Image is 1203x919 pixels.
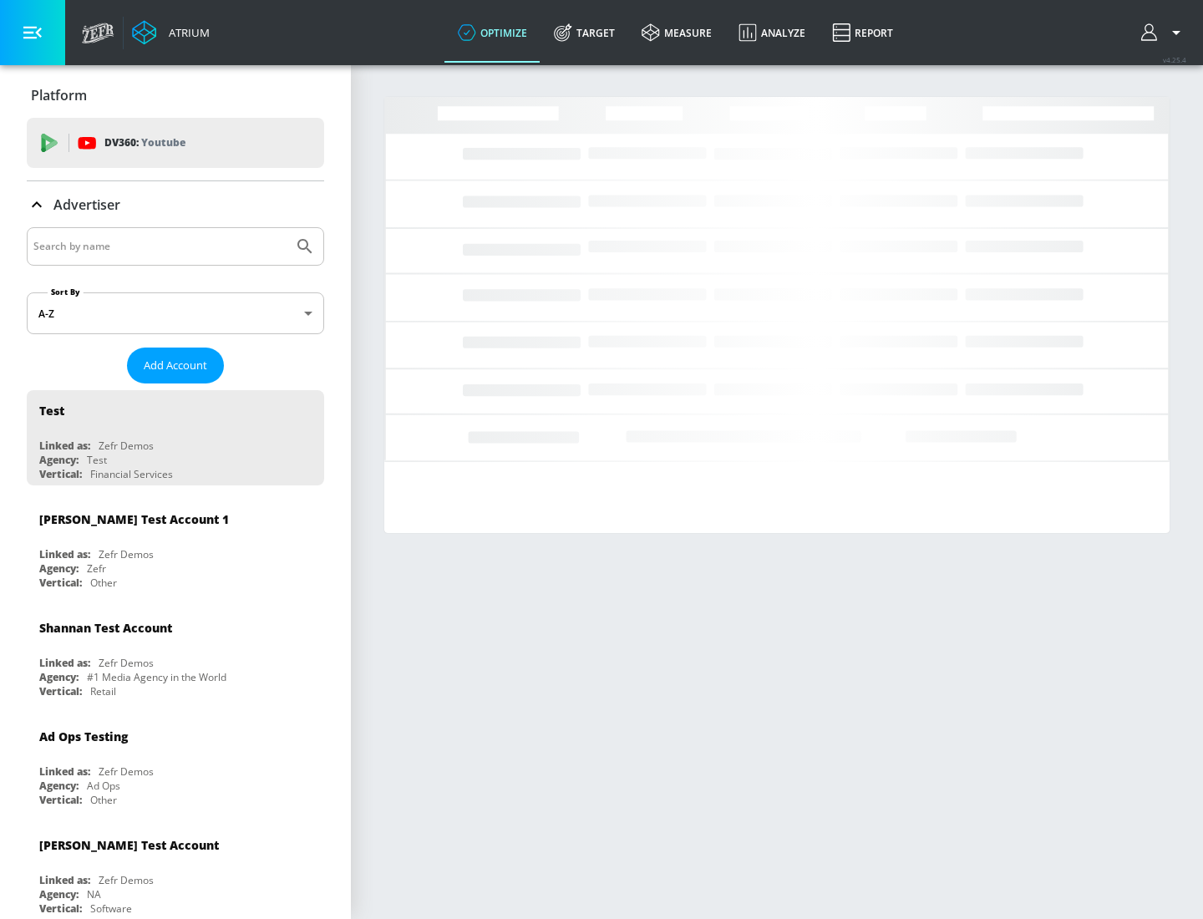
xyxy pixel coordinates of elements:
[87,887,101,901] div: NA
[628,3,725,63] a: measure
[39,439,90,453] div: Linked as:
[39,656,90,670] div: Linked as:
[87,561,106,576] div: Zefr
[90,793,117,807] div: Other
[87,453,107,467] div: Test
[99,764,154,779] div: Zefr Demos
[541,3,628,63] a: Target
[27,181,324,228] div: Advertiser
[90,901,132,916] div: Software
[27,716,324,811] div: Ad Ops TestingLinked as:Zefr DemosAgency:Ad OpsVertical:Other
[39,779,79,793] div: Agency:
[725,3,819,63] a: Analyze
[39,764,90,779] div: Linked as:
[104,134,185,152] p: DV360:
[39,561,79,576] div: Agency:
[39,670,79,684] div: Agency:
[39,453,79,467] div: Agency:
[39,467,82,481] div: Vertical:
[39,547,90,561] div: Linked as:
[33,236,287,257] input: Search by name
[87,779,120,793] div: Ad Ops
[39,620,172,636] div: Shannan Test Account
[162,25,210,40] div: Atrium
[39,873,90,887] div: Linked as:
[99,439,154,453] div: Zefr Demos
[27,72,324,119] div: Platform
[90,684,116,698] div: Retail
[39,837,219,853] div: [PERSON_NAME] Test Account
[127,348,224,383] button: Add Account
[1163,55,1186,64] span: v 4.25.4
[27,390,324,485] div: TestLinked as:Zefr DemosAgency:TestVertical:Financial Services
[99,547,154,561] div: Zefr Demos
[53,195,120,214] p: Advertiser
[39,887,79,901] div: Agency:
[27,292,324,334] div: A-Z
[141,134,185,151] p: Youtube
[39,901,82,916] div: Vertical:
[819,3,906,63] a: Report
[132,20,210,45] a: Atrium
[99,656,154,670] div: Zefr Demos
[31,86,87,104] p: Platform
[27,118,324,168] div: DV360: Youtube
[27,607,324,703] div: Shannan Test AccountLinked as:Zefr DemosAgency:#1 Media Agency in the WorldVertical:Retail
[144,356,207,375] span: Add Account
[90,576,117,590] div: Other
[39,729,128,744] div: Ad Ops Testing
[99,873,154,887] div: Zefr Demos
[39,403,64,419] div: Test
[90,467,173,481] div: Financial Services
[27,499,324,594] div: [PERSON_NAME] Test Account 1Linked as:Zefr DemosAgency:ZefrVertical:Other
[444,3,541,63] a: optimize
[87,670,226,684] div: #1 Media Agency in the World
[39,684,82,698] div: Vertical:
[39,576,82,590] div: Vertical:
[48,287,84,297] label: Sort By
[39,793,82,807] div: Vertical:
[39,511,229,527] div: [PERSON_NAME] Test Account 1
